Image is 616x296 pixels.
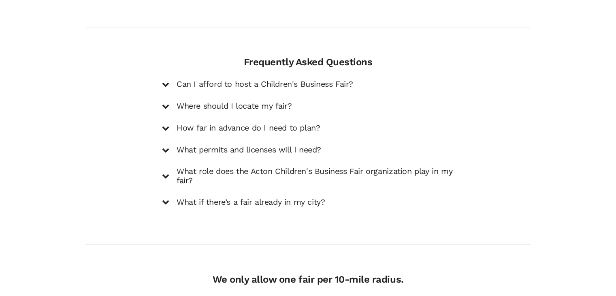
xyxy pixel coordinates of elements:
[177,101,292,111] h5: Where should I locate my fair?
[177,123,320,133] h5: How far in advance do I need to plan?
[177,167,454,186] h5: What role does the Acton Children's Business Fair organization play in my fair?
[177,197,325,207] h5: What if there’s a fair already in my city?
[162,274,454,285] h4: We only allow one fair per 10-mile radius.
[177,145,321,155] h5: What permits and licenses will I need?
[177,79,353,89] h5: Can I afford to host a Children's Business Fair?
[162,56,454,68] h4: Frequently Asked Questions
